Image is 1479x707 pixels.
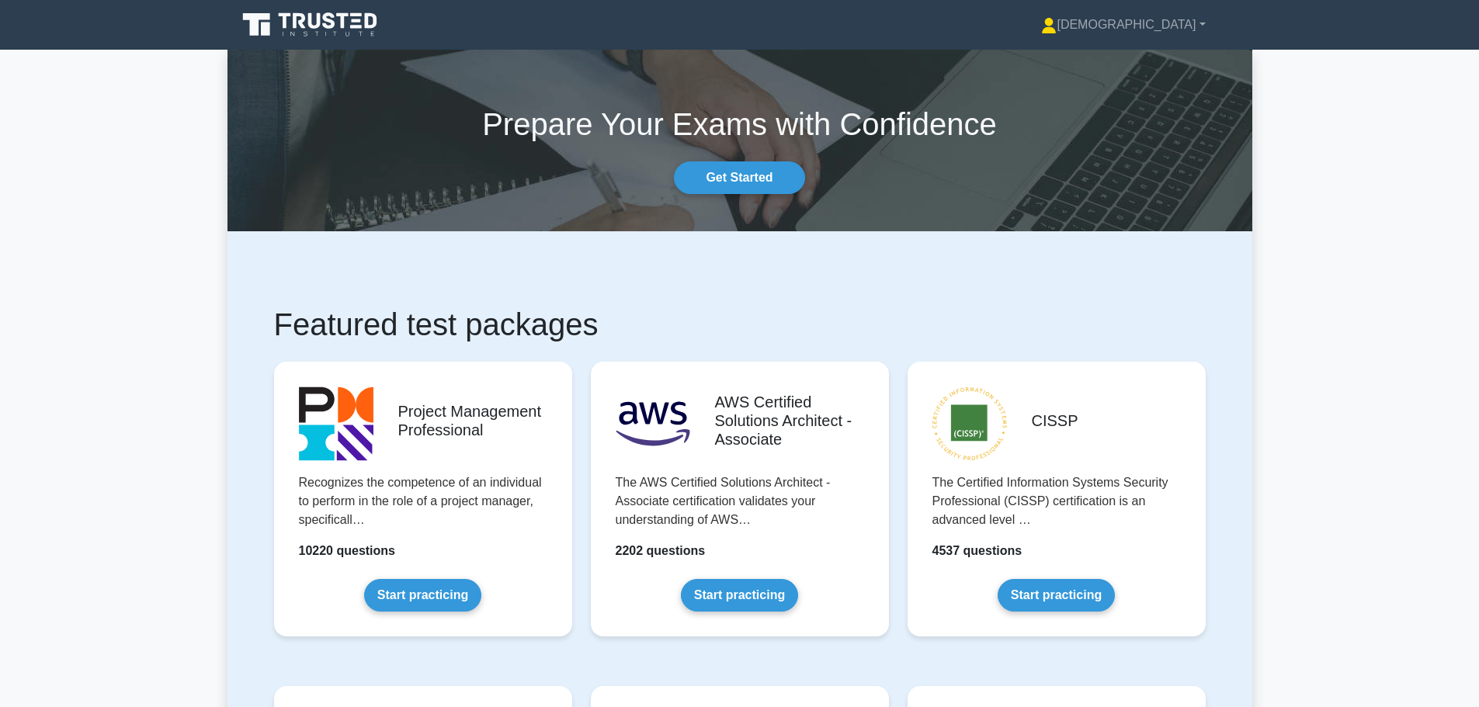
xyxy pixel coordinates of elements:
[998,579,1115,612] a: Start practicing
[681,579,798,612] a: Start practicing
[674,161,804,194] a: Get Started
[274,306,1206,343] h1: Featured test packages
[364,579,481,612] a: Start practicing
[1004,9,1242,40] a: [DEMOGRAPHIC_DATA]
[227,106,1252,143] h1: Prepare Your Exams with Confidence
